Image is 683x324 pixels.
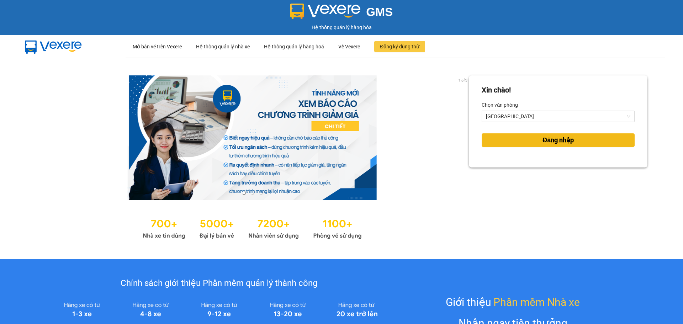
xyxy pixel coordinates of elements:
button: Đăng nhập [482,133,635,147]
li: slide item 3 [259,191,262,194]
div: Hệ thống quản lý hàng hóa [2,23,681,31]
div: Chính sách giới thiệu Phần mềm quản lý thành công [48,277,390,290]
span: Đăng nhập [542,135,574,145]
span: ĐẮK LẮK [486,111,630,122]
div: Giới thiệu [446,294,580,310]
button: previous slide / item [36,75,46,200]
div: Về Vexere [338,35,360,58]
div: Hệ thống quản lý hàng hoá [264,35,324,58]
span: GMS [366,5,393,18]
span: Phần mềm Nhà xe [493,294,580,310]
span: Đăng ký dùng thử [380,43,419,51]
button: Đăng ký dùng thử [374,41,425,52]
img: Statistics.png [143,214,362,241]
div: Hệ thống quản lý nhà xe [196,35,250,58]
img: logo 2 [290,4,361,19]
button: next slide / item [459,75,469,200]
div: Xin chào! [482,85,511,96]
p: 1 of 3 [456,75,469,85]
div: Mở bán vé trên Vexere [133,35,182,58]
li: slide item 2 [251,191,254,194]
img: mbUUG5Q.png [18,35,89,58]
a: GMS [290,11,393,16]
li: slide item 1 [242,191,245,194]
label: Chọn văn phòng [482,99,518,111]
